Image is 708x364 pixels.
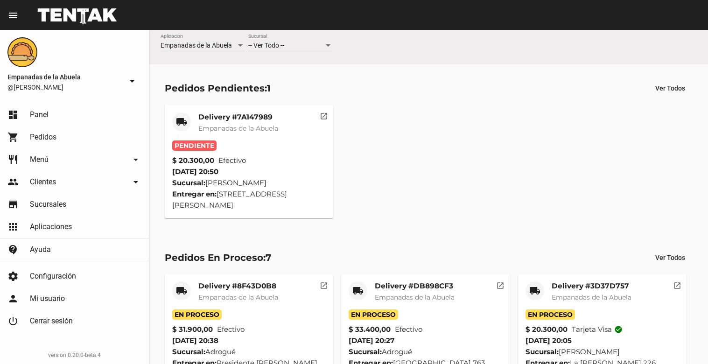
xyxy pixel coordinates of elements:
strong: $ 31.900,00 [172,324,213,335]
div: [STREET_ADDRESS][PERSON_NAME] [172,189,326,211]
button: Ver Todos [648,80,693,97]
div: [PERSON_NAME] [526,346,679,357]
span: @[PERSON_NAME] [7,83,123,92]
mat-icon: open_in_new [320,280,328,288]
mat-icon: apps [7,221,19,232]
span: [DATE] 20:05 [526,336,572,345]
mat-icon: person [7,293,19,304]
span: [DATE] 20:27 [349,336,394,345]
span: Ver Todos [655,254,685,261]
img: f0136945-ed32-4f7c-91e3-a375bc4bb2c5.png [7,37,37,67]
mat-icon: shopping_cart [7,132,19,143]
span: [DATE] 20:38 [172,336,218,345]
mat-icon: open_in_new [320,111,328,119]
span: Aplicaciones [30,222,72,231]
mat-icon: arrow_drop_down [130,176,141,188]
strong: $ 20.300,00 [172,155,214,166]
mat-icon: local_shipping [176,116,187,127]
strong: $ 33.400,00 [349,324,391,335]
mat-icon: power_settings_new [7,315,19,327]
div: Pedidos En Proceso: [165,250,271,265]
mat-icon: local_shipping [352,285,364,296]
span: Efectivo [217,324,245,335]
mat-icon: dashboard [7,109,19,120]
span: Efectivo [218,155,246,166]
mat-card-title: Delivery #7A147989 [198,112,278,122]
span: En Proceso [349,309,398,320]
span: Efectivo [395,324,422,335]
mat-card-title: Delivery #DB898CF3 [375,281,455,291]
mat-card-title: Delivery #3D37D757 [552,281,631,291]
button: Ver Todos [648,249,693,266]
mat-icon: local_shipping [529,285,540,296]
span: Sucursales [30,200,66,209]
span: Menú [30,155,49,164]
iframe: chat widget [669,327,699,355]
strong: Entregar en: [172,189,217,198]
span: Tarjeta visa [572,324,623,335]
span: Empanadas de la Abuela [198,293,278,301]
strong: Sucursal: [526,347,559,356]
mat-icon: settings [7,271,19,282]
mat-icon: menu [7,10,19,21]
strong: $ 20.300,00 [526,324,568,335]
span: Mi usuario [30,294,65,303]
span: Configuración [30,272,76,281]
mat-icon: store [7,199,19,210]
span: Empanadas de la Abuela [161,42,232,49]
span: 1 [267,83,271,94]
mat-icon: check_circle [614,325,623,334]
div: Pedidos Pendientes: [165,81,271,96]
div: Adrogué [349,346,502,357]
mat-icon: restaurant [7,154,19,165]
span: Empanadas de la Abuela [552,293,631,301]
span: [DATE] 20:50 [172,167,218,176]
mat-icon: people [7,176,19,188]
mat-icon: arrow_drop_down [130,154,141,165]
mat-icon: open_in_new [673,280,681,288]
span: 7 [266,252,271,263]
span: Empanadas de la Abuela [7,71,123,83]
div: version 0.20.0-beta.4 [7,350,141,360]
strong: Sucursal: [349,347,382,356]
mat-icon: arrow_drop_down [126,76,138,87]
span: Ayuda [30,245,51,254]
div: Adrogué [172,346,326,357]
span: Pedidos [30,133,56,142]
span: Empanadas de la Abuela [198,124,278,133]
strong: Sucursal: [172,178,205,187]
span: Empanadas de la Abuela [375,293,455,301]
mat-icon: open_in_new [496,280,505,288]
span: Pendiente [172,140,217,151]
span: En Proceso [172,309,222,320]
span: En Proceso [526,309,575,320]
span: Cerrar sesión [30,316,73,326]
strong: Sucursal: [172,347,205,356]
span: Ver Todos [655,84,685,92]
mat-icon: local_shipping [176,285,187,296]
div: [PERSON_NAME] [172,177,326,189]
mat-card-title: Delivery #8F43D0B8 [198,281,278,291]
mat-icon: contact_support [7,244,19,255]
span: Clientes [30,177,56,187]
span: Panel [30,110,49,119]
span: -- Ver Todo -- [248,42,284,49]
